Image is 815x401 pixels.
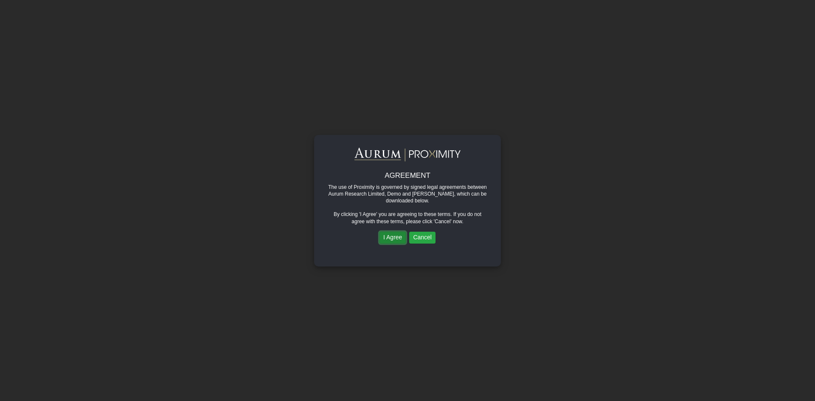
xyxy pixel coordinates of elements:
[327,184,488,205] div: The use of Proximity is governed by signed legal agreements between Aurum Research Limited, Demo ...
[327,211,488,225] div: By clicking 'I Agree' you are agreeing to these terms. If you do not agree with these terms, plea...
[354,148,461,162] img: Aurum-Proximity%20white.svg
[409,232,436,244] button: Cancel
[379,232,406,244] button: I Agree
[327,172,488,180] h3: AGREEMENT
